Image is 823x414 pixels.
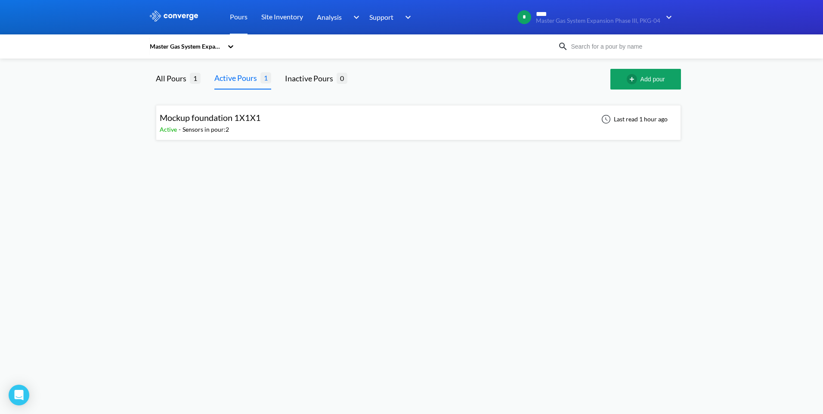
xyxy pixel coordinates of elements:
img: add-circle-outline.svg [627,74,640,84]
button: Add pour [610,69,681,90]
span: 1 [190,73,201,83]
span: Mockup foundation 1X1X1 [160,112,261,123]
span: Master Gas System Expansion Phase III, PKG-04 [536,18,660,24]
input: Search for a pour by name [568,42,672,51]
img: logo_ewhite.svg [149,10,199,22]
span: 0 [337,73,347,83]
div: All Pours [156,72,190,84]
div: Open Intercom Messenger [9,385,29,405]
span: Support [369,12,393,22]
div: Master Gas System Expansion Phase III, PKG-04 [149,42,223,51]
span: Active [160,126,179,133]
img: downArrow.svg [660,12,674,22]
span: Analysis [317,12,342,22]
img: icon-search.svg [558,41,568,52]
div: Last read 1 hour ago [597,114,670,124]
div: Inactive Pours [285,72,337,84]
a: Mockup foundation 1X1X1Active-Sensors in pour:2Last read 1 hour ago [156,115,681,122]
div: Sensors in pour: 2 [183,125,229,134]
div: Active Pours [214,72,260,84]
img: downArrow.svg [399,12,413,22]
span: - [179,126,183,133]
span: 1 [260,72,271,83]
img: downArrow.svg [348,12,362,22]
